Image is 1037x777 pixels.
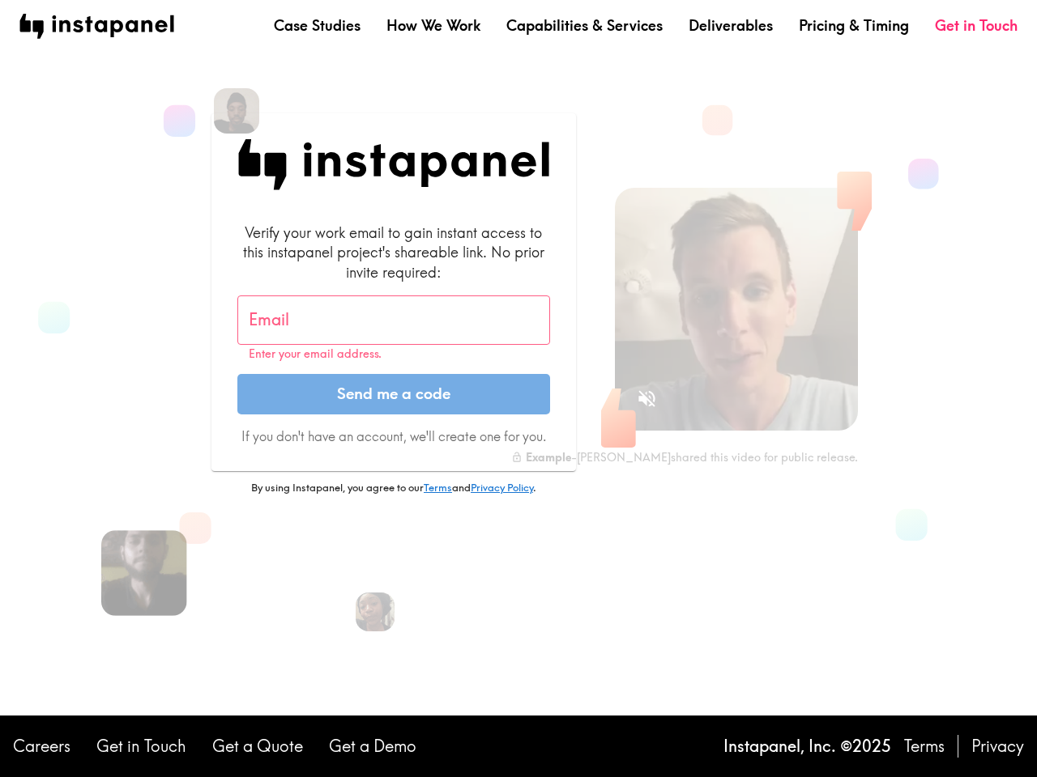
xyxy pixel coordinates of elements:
[424,481,452,494] a: Terms
[249,347,539,361] p: Enter your email address.
[237,223,550,282] div: Verify your work email to gain instant access to this instapanel project's shareable link. No pri...
[96,735,186,758] a: Get in Touch
[101,530,187,616] img: Miguel
[237,427,550,445] p: If you don't have an account, we'll create one for you.
[212,735,303,758] a: Get a Quote
[237,374,550,414] button: Send me a code
[506,15,663,36] a: Capabilities & Services
[799,15,909,36] a: Pricing & Timing
[511,450,858,465] div: - [PERSON_NAME] shared this video for public release.
[214,88,259,134] img: Devon
[19,14,174,39] img: instapanel
[386,15,480,36] a: How We Work
[723,735,891,758] p: Instapanel, Inc. © 2025
[237,139,550,190] img: Instapanel
[211,481,576,495] p: By using Instapanel, you agree to our and .
[935,15,1018,36] a: Get in Touch
[526,450,571,465] b: Example
[356,592,395,631] img: Jasmine
[274,15,361,36] a: Case Studies
[629,381,664,416] button: Sound is off
[971,735,1024,758] a: Privacy
[329,735,416,758] a: Get a Demo
[904,735,945,758] a: Terms
[13,735,70,758] a: Careers
[471,481,533,494] a: Privacy Policy
[689,15,773,36] a: Deliverables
